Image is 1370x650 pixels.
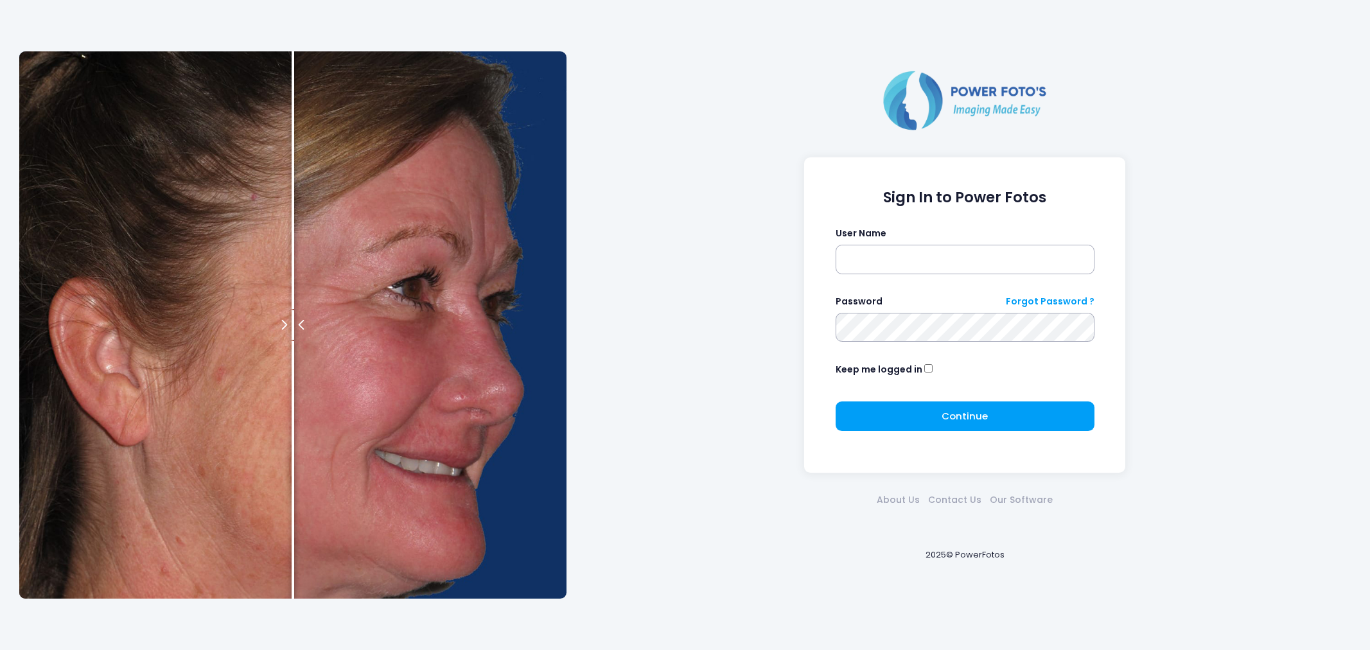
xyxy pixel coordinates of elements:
[836,401,1094,431] button: Continue
[836,227,886,240] label: User Name
[873,493,924,507] a: About Us
[1006,295,1094,308] a: Forgot Password ?
[878,68,1051,132] img: Logo
[579,528,1351,583] div: 2025© PowerFotos
[986,493,1057,507] a: Our Software
[942,409,988,423] span: Continue
[836,189,1094,206] h1: Sign In to Power Fotos
[836,295,883,308] label: Password
[836,363,922,376] label: Keep me logged in
[924,493,986,507] a: Contact Us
